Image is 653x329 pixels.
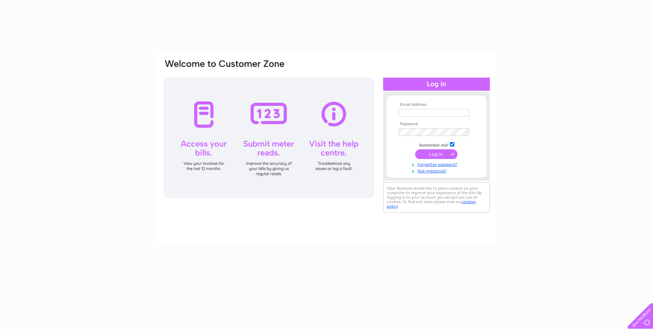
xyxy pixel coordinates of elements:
[398,161,476,167] a: Forgotten password?
[387,199,476,209] a: cookies policy
[397,122,476,127] th: Password:
[383,182,490,212] div: Clear Business would like to place cookies on your computer to improve your experience of the sit...
[397,102,476,107] th: Email Address:
[415,149,457,159] input: Submit
[397,141,476,148] td: Remember me?
[398,167,476,174] a: Not registered?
